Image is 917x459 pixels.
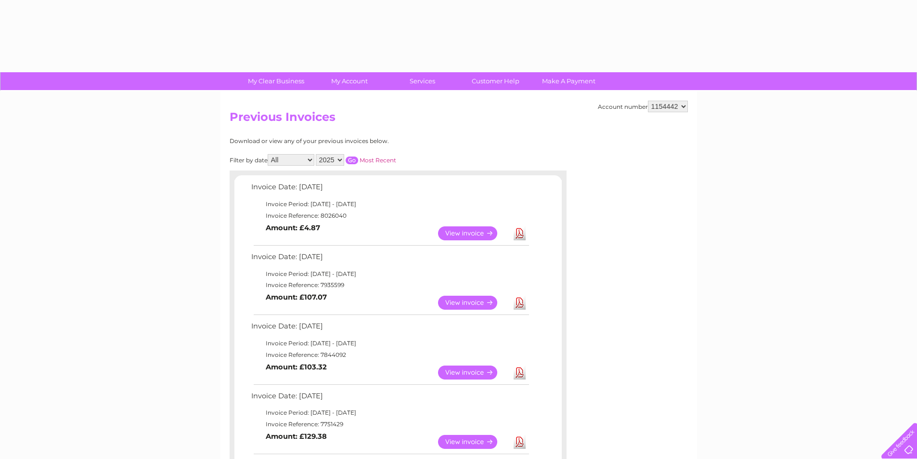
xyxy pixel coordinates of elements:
b: Amount: £107.07 [266,293,327,302]
td: Invoice Period: [DATE] - [DATE] [249,198,530,210]
td: Invoice Date: [DATE] [249,250,530,268]
td: Invoice Date: [DATE] [249,390,530,407]
b: Amount: £4.87 [266,223,320,232]
div: Download or view any of your previous invoices below. [230,138,482,144]
td: Invoice Period: [DATE] - [DATE] [249,407,530,419]
a: Customer Help [456,72,535,90]
td: Invoice Reference: 8026040 [249,210,530,222]
a: Services [383,72,462,90]
div: Account number [598,101,688,112]
div: Filter by date [230,154,482,166]
a: View [438,366,509,380]
td: Invoice Reference: 7751429 [249,419,530,430]
b: Amount: £129.38 [266,432,327,441]
td: Invoice Period: [DATE] - [DATE] [249,268,530,280]
td: Invoice Reference: 7844092 [249,349,530,361]
a: Download [514,366,526,380]
td: Invoice Date: [DATE] [249,320,530,338]
a: My Clear Business [236,72,316,90]
td: Invoice Period: [DATE] - [DATE] [249,338,530,349]
a: Most Recent [360,157,396,164]
a: Make A Payment [529,72,608,90]
a: Download [514,226,526,240]
h2: Previous Invoices [230,110,688,129]
a: View [438,435,509,449]
a: View [438,226,509,240]
td: Invoice Date: [DATE] [249,181,530,198]
b: Amount: £103.32 [266,363,327,371]
td: Invoice Reference: 7935599 [249,279,530,291]
a: Download [514,296,526,310]
a: My Account [310,72,389,90]
a: View [438,296,509,310]
a: Download [514,435,526,449]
